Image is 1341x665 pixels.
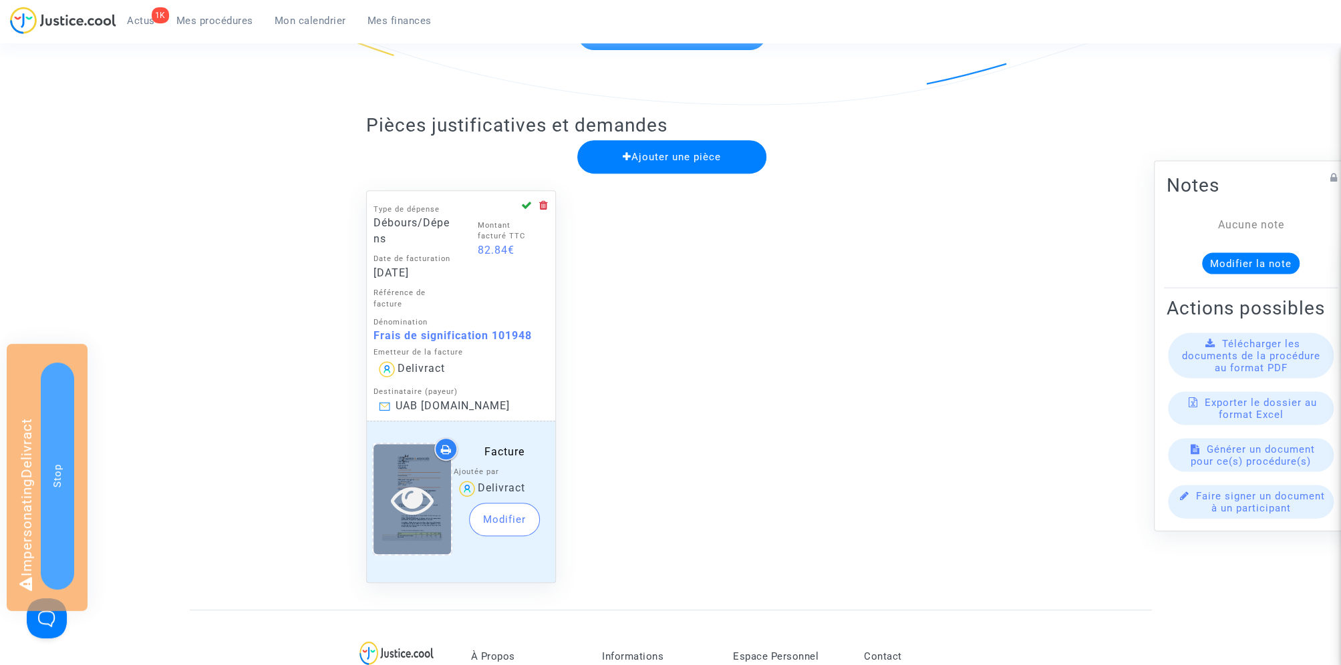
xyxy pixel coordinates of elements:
img: logo-lg.svg [359,641,434,665]
div: [DATE] [374,265,451,281]
span: Ajouter une pièce [623,151,721,163]
a: Mes procédures [166,11,264,31]
div: Aucune note [1187,217,1315,233]
p: À Propos [471,650,582,662]
h2: Actions possibles [1167,296,1335,320]
div: Frais de signification 101948 [374,328,549,344]
div: Date de facturation [374,254,451,265]
h2: Pièces justificatives et demandes [366,114,975,137]
span: Delivract [478,481,525,494]
span: Télécharger les documents de la procédure au format PDF [1182,338,1320,374]
a: Mon calendrier [264,11,357,31]
div: 1K [152,7,169,23]
img: icon-user.svg [456,478,478,499]
button: Ajouter une pièce [577,140,767,174]
button: Modifier [469,503,540,536]
div: Emetteur de la facture [374,347,549,359]
div: Destinataire (payeur) [374,387,549,398]
div: 82.84€ [478,242,542,258]
a: 1KActus [116,11,166,31]
p: Informations [602,650,713,662]
button: Stop [41,363,74,590]
a: Mes finances [357,11,442,31]
div: Impersonating [7,344,88,611]
div: Ajoutée par [454,467,555,478]
span: UAB [DOMAIN_NAME] [396,399,510,412]
div: Montant facturé TTC [478,220,542,243]
div: Facture [454,444,555,460]
span: Générer un document pour ce(s) procédure(s) [1191,443,1315,467]
span: Exporter le dossier au format Excel [1205,397,1317,421]
div: Référence de facture [374,288,451,310]
span: Mes procédures [176,15,253,27]
img: icon-envelope-color.svg [379,402,390,411]
span: Actus [127,15,155,27]
span: Mes finances [367,15,432,27]
div: Type de dépense [374,204,451,216]
iframe: Help Scout Beacon - Open [27,598,67,638]
button: Modifier la note [1202,253,1300,274]
p: Espace Personnel [733,650,844,662]
span: Stop [51,464,63,487]
div: Dénomination [374,317,549,328]
div: Débours/Dépens [374,215,451,247]
img: icon-user.svg [376,359,398,380]
span: Delivract [398,363,445,375]
h2: Notes [1167,174,1335,197]
span: Faire signer un document à un participant [1196,490,1325,514]
p: Contact [864,650,975,662]
span: Mon calendrier [275,15,346,27]
img: jc-logo.svg [10,7,116,34]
